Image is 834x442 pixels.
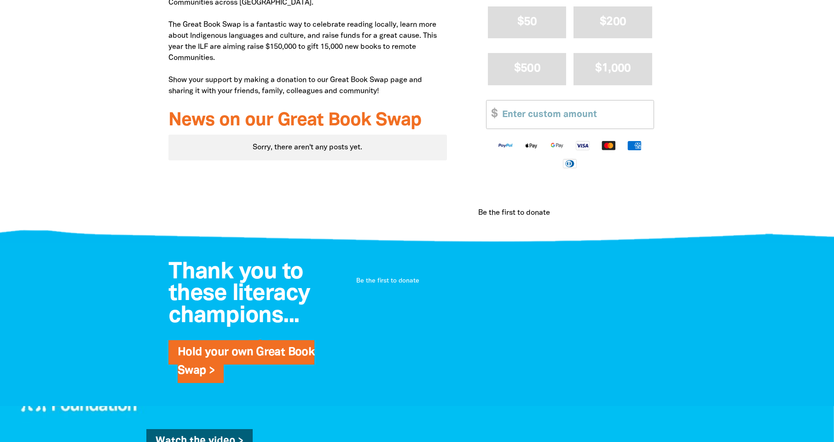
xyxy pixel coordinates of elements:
[595,63,631,74] span: $1,000
[356,277,653,286] p: Be the first to donate
[488,6,567,38] button: $50
[486,133,654,176] div: Available payment methods
[475,196,666,230] div: Donation stream
[518,140,544,151] img: Apple Pay logo
[596,140,621,151] img: Mastercard logo
[178,347,314,376] a: Hold your own Great Book Swap >
[168,111,447,131] h3: News on our Great Book Swap
[517,17,537,27] span: $50
[600,17,626,27] span: $200
[557,158,583,169] img: Diners Club logo
[544,140,570,151] img: Google Pay logo
[478,207,550,218] p: Be the first to donate
[496,100,654,129] input: Enter custom amount
[353,271,656,291] div: Paginated content
[488,53,567,85] button: $500
[168,135,447,160] div: Sorry, there aren't any posts yet.
[168,262,310,327] span: Thank you to these literacy champions...
[570,140,596,151] img: Visa logo
[486,100,498,129] span: $
[573,6,652,38] button: $200
[573,53,652,85] button: $1,000
[621,140,647,151] img: American Express logo
[514,63,540,74] span: $500
[168,135,447,160] div: Paginated content
[492,140,518,151] img: Paypal logo
[353,271,656,291] div: Donation stream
